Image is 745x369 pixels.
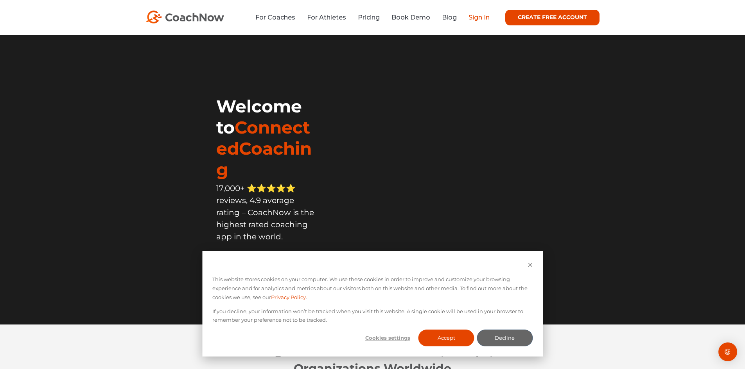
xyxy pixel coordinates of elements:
button: Cookies settings [360,330,416,346]
span: 17,000+ ⭐️⭐️⭐️⭐️⭐️ reviews, 4.9 average rating – CoachNow is the highest rated coaching app in th... [216,184,314,241]
div: Open Intercom Messenger [718,342,737,361]
a: Book Demo [391,14,430,21]
a: Blog [442,14,457,21]
h1: Welcome to [216,96,316,180]
a: For Athletes [307,14,346,21]
p: If you decline, your information won’t be tracked when you visit this website. A single cookie wi... [212,307,533,325]
img: CoachNow Logo [146,11,224,23]
div: Cookie banner [202,251,543,357]
a: Pricing [358,14,380,21]
button: Decline [477,330,533,346]
a: For Coaches [255,14,295,21]
button: Dismiss cookie banner [528,261,533,270]
a: CREATE FREE ACCOUNT [505,10,600,25]
p: This website stores cookies on your computer. We use these cookies in order to improve and custom... [212,275,533,301]
span: ConnectedCoaching [216,117,312,180]
a: Privacy Policy [271,293,306,302]
button: Accept [418,330,474,346]
a: Sign In [469,14,490,21]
